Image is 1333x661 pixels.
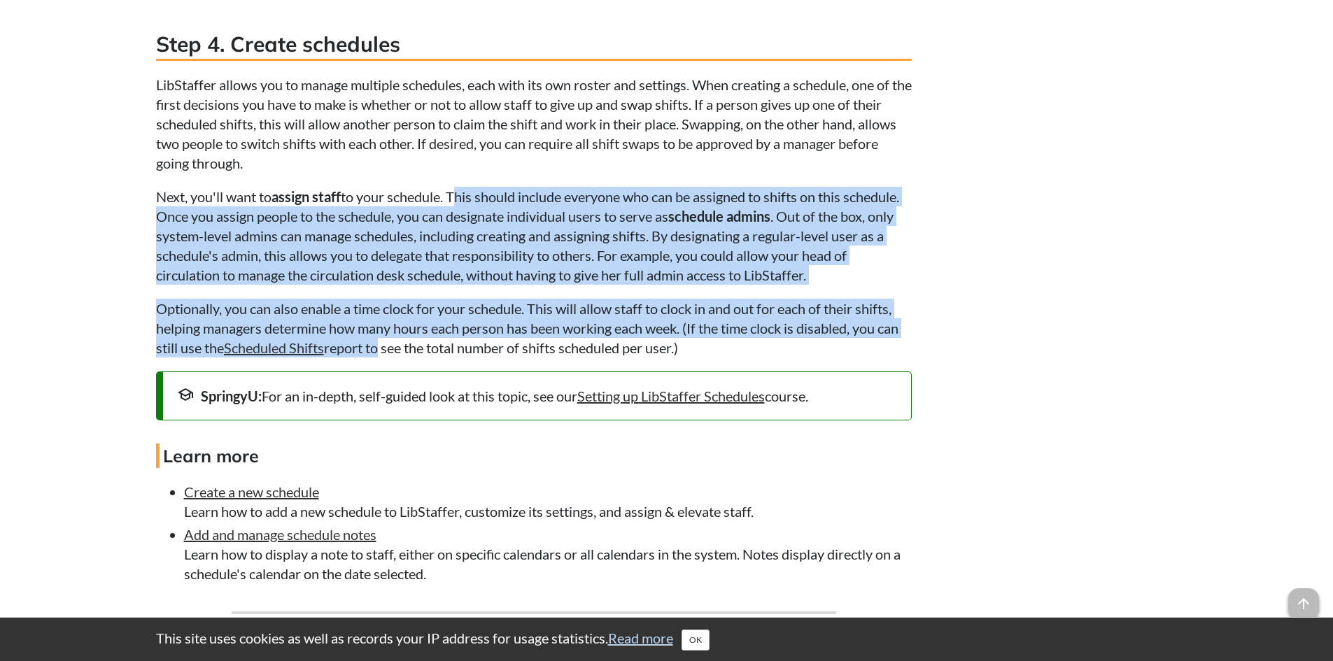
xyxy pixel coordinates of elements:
[668,208,770,225] strong: schedule admins
[608,630,673,646] a: Read more
[156,443,912,468] h4: Learn more
[184,526,376,543] a: Add and manage schedule notes
[201,388,262,404] strong: SpringyU:
[271,188,341,205] strong: assign staff
[577,388,765,404] a: Setting up LibStaffer Schedules
[142,628,1192,651] div: This site uses cookies as well as records your IP address for usage statistics.
[156,29,912,61] h3: Step 4. Create schedules
[224,339,324,356] a: Scheduled Shifts
[184,482,912,521] li: Learn how to add a new schedule to LibStaffer, customize its settings, and assign & elevate staff.
[184,525,912,583] li: Learn how to display a note to staff, either on specific calendars or all calendars in the system...
[156,187,912,285] p: Next, you'll want to to your schedule. This should include everyone who can be assigned to shifts...
[156,299,912,357] p: Optionally, you can also enable a time clock for your schedule. This will allow staff to clock in...
[177,386,194,403] span: school
[1288,590,1319,606] a: arrow_upward
[184,483,319,500] a: Create a new schedule
[156,75,912,173] p: LibStaffer allows you to manage multiple schedules, each with its own roster and settings. When c...
[177,386,897,406] div: For an in-depth, self-guided look at this topic, see our course.
[1288,588,1319,619] span: arrow_upward
[682,630,710,651] button: Close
